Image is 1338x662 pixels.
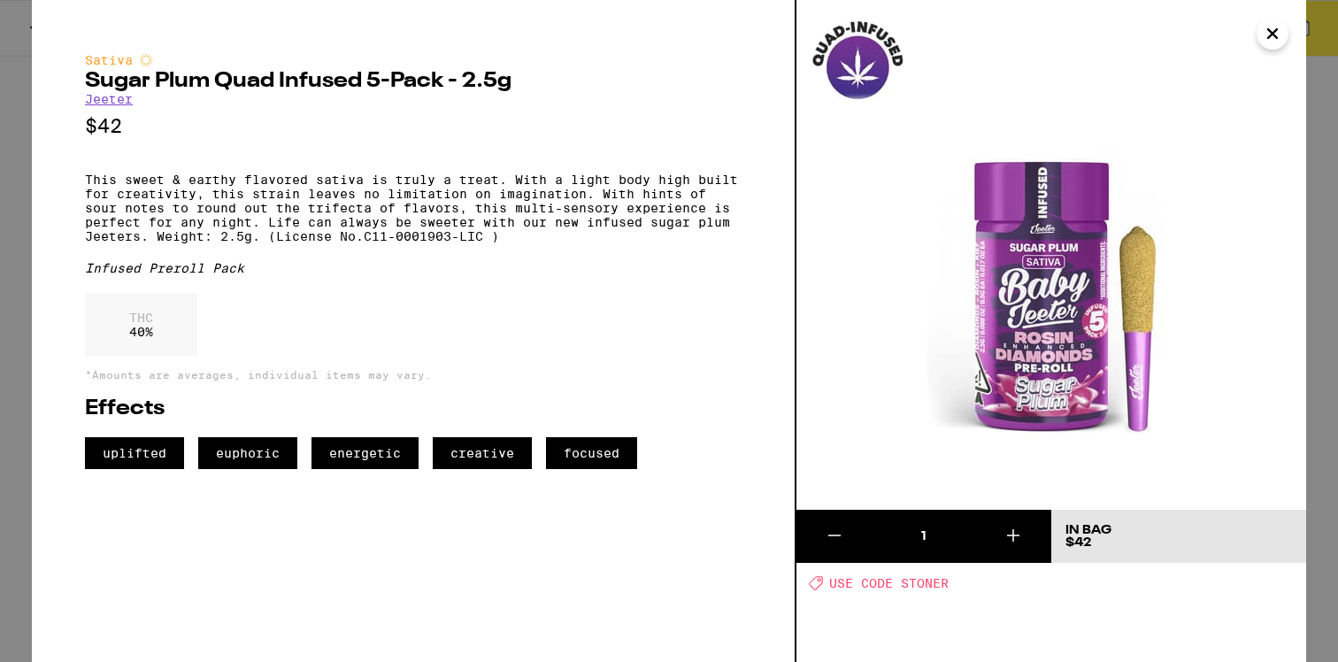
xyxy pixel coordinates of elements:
[85,293,197,357] div: 40 %
[85,261,742,275] div: Infused Preroll Pack
[85,115,742,137] p: $42
[11,12,127,27] span: Hi. Need any help?
[85,92,133,106] a: Jeeter
[198,437,297,469] span: euphoric
[1257,18,1288,50] button: Close
[85,398,742,420] h2: Effects
[311,437,419,469] span: energetic
[1065,536,1091,549] span: $42
[139,53,153,67] img: sativaColor.svg
[546,437,637,469] span: focused
[1051,510,1306,563] button: In Bag$42
[829,576,949,590] span: USE CODE STONER
[85,53,742,67] div: Sativa
[433,437,532,469] span: creative
[1065,524,1111,536] div: In Bag
[85,173,742,243] p: This sweet & earthy flavored sativa is truly a treat. With a light body high built for creativity...
[85,71,742,92] h2: Sugar Plum Quad Infused 5-Pack - 2.5g
[85,437,184,469] span: uplifted
[85,369,742,381] p: *Amounts are averages, individual items may vary.
[873,527,974,545] div: 1
[129,311,153,325] p: THC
